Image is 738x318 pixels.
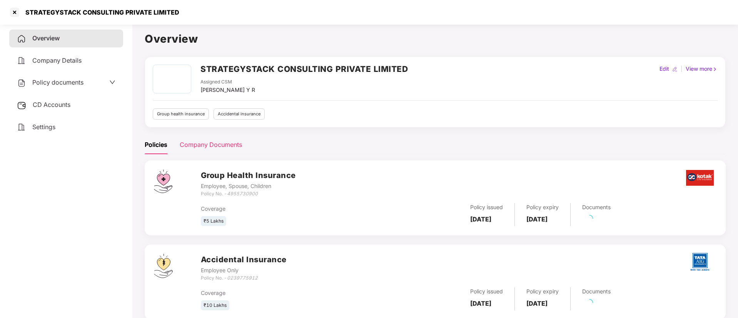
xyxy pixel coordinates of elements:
img: svg+xml;base64,PHN2ZyB4bWxucz0iaHR0cDovL3d3dy53My5vcmcvMjAwMC9zdmciIHdpZHRoPSI0OS4zMjEiIGhlaWdodD... [154,254,173,278]
img: svg+xml;base64,PHN2ZyB4bWxucz0iaHR0cDovL3d3dy53My5vcmcvMjAwMC9zdmciIHdpZHRoPSIyNCIgaGVpZ2h0PSIyNC... [17,34,26,43]
h1: Overview [145,30,726,47]
b: [DATE] [526,215,548,223]
img: svg+xml;base64,PHN2ZyB4bWxucz0iaHR0cDovL3d3dy53My5vcmcvMjAwMC9zdmciIHdpZHRoPSI0Ny43MTQiIGhlaWdodD... [154,170,172,193]
b: [DATE] [470,300,491,307]
div: Documents [582,203,611,211]
h3: Accidental Insurance [201,254,287,266]
span: Company Details [32,57,82,64]
div: Policy issued [470,203,503,211]
b: [DATE] [470,215,491,223]
span: Policy documents [32,78,83,86]
div: | [679,65,684,73]
div: Policy No. - [201,275,287,282]
div: Policy No. - [201,190,296,198]
div: Edit [658,65,671,73]
div: Coverage [201,289,373,297]
div: Policy issued [470,287,503,296]
div: [PERSON_NAME] Y R [200,86,255,94]
img: svg+xml;base64,PHN2ZyB4bWxucz0iaHR0cDovL3d3dy53My5vcmcvMjAwMC9zdmciIHdpZHRoPSIyNCIgaGVpZ2h0PSIyNC... [17,56,26,65]
span: CD Accounts [33,101,70,108]
div: STRATEGYSTACK CONSULTING PRIVATE LIMITED [21,8,179,16]
img: svg+xml;base64,PHN2ZyB3aWR0aD0iMjUiIGhlaWdodD0iMjQiIHZpZXdCb3g9IjAgMCAyNSAyNCIgZmlsbD0ibm9uZSIgeG... [17,101,27,110]
div: Policy expiry [526,203,559,211]
div: Policy expiry [526,287,559,296]
div: Employee, Spouse, Children [201,182,296,190]
span: loading [586,215,593,222]
span: Overview [32,34,60,42]
img: rightIcon [712,67,718,72]
span: down [109,79,115,85]
div: Policies [145,140,167,150]
img: tatag.png [686,248,713,275]
div: View more [684,65,719,73]
div: Group health insurance [153,108,209,120]
div: Accidental insurance [214,108,265,120]
div: ₹5 Lakhs [201,216,226,226]
img: svg+xml;base64,PHN2ZyB4bWxucz0iaHR0cDovL3d3dy53My5vcmcvMjAwMC9zdmciIHdpZHRoPSIyNCIgaGVpZ2h0PSIyNC... [17,78,26,88]
i: 0239775912 [227,275,258,281]
span: Settings [32,123,55,131]
div: Coverage [201,205,373,213]
i: 4955730900 [227,191,258,196]
div: Employee Only [201,266,287,275]
div: Documents [582,287,611,296]
div: ₹10 Lakhs [201,300,229,311]
h3: Group Health Insurance [201,170,296,181]
div: Assigned CSM [200,78,255,86]
h2: STRATEGYSTACK CONSULTING PRIVATE LIMITED [200,63,408,75]
img: svg+xml;base64,PHN2ZyB4bWxucz0iaHR0cDovL3d3dy53My5vcmcvMjAwMC9zdmciIHdpZHRoPSIyNCIgaGVpZ2h0PSIyNC... [17,123,26,132]
img: editIcon [672,67,678,72]
img: kotak.png [686,170,714,186]
div: Company Documents [180,140,242,150]
span: loading [586,299,593,306]
b: [DATE] [526,300,548,307]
